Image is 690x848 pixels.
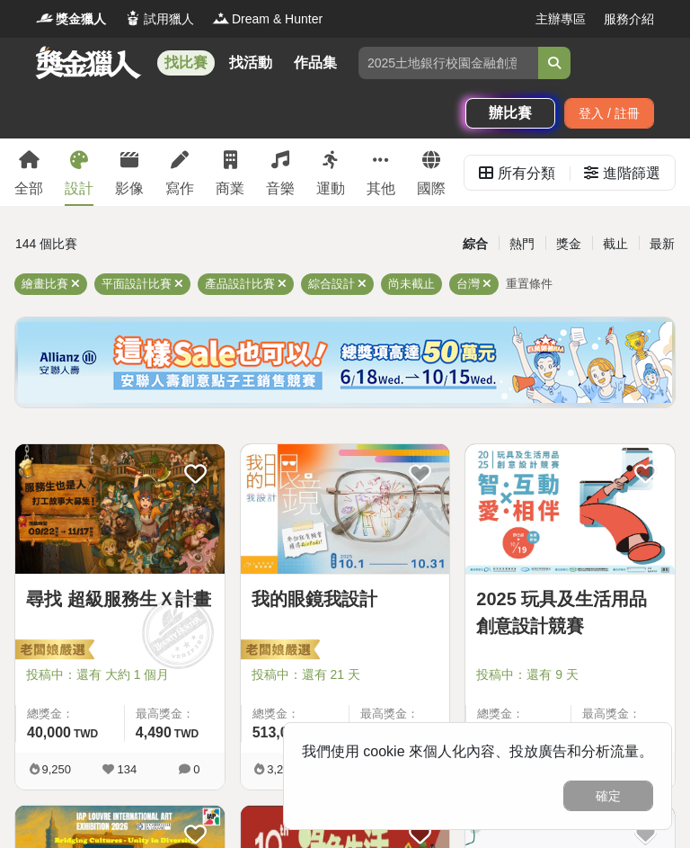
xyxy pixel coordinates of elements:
div: 144 個比賽 [15,228,234,260]
a: 運動 [316,138,345,206]
span: 最高獎金： [136,705,214,723]
div: 國際 [417,178,446,200]
span: 最高獎金： [582,705,664,723]
a: 我的眼鏡我設計 [252,585,439,612]
span: TWD [174,727,199,740]
div: 寫作 [165,178,194,200]
a: 尋找 超級服務生Ｘ計畫 [26,585,214,612]
span: 4,490 [136,725,172,740]
span: 最高獎金： [360,705,438,723]
a: Logo獎金獵人 [36,10,106,29]
span: Dream & Hunter [232,10,323,29]
a: 全部 [14,138,43,206]
div: 所有分類 [498,156,555,192]
a: Logo試用獵人 [124,10,194,29]
input: 2025土地銀行校園金融創意挑戰賽：從你出發 開啟智慧金融新頁 [358,47,538,79]
a: 服務介紹 [604,10,654,29]
span: 繪畫比賽 [22,277,68,290]
span: 投稿中：還有 9 天 [476,665,664,684]
div: 商業 [216,178,244,200]
div: 綜合 [452,228,499,260]
div: 登入 / 註冊 [564,98,654,129]
img: Cover Image [15,444,225,574]
img: 老闆娘嚴選 [12,638,94,664]
div: 全部 [14,178,43,200]
a: 影像 [115,138,144,206]
span: 獎金獵人 [56,10,106,29]
div: 其他 [367,178,395,200]
img: Cover Image [465,444,675,574]
a: 主辦專區 [535,10,586,29]
span: 投稿中：還有 大約 1 個月 [26,665,214,684]
span: 總獎金： [477,705,559,723]
img: Cover Image [241,444,450,574]
img: Logo [36,9,54,27]
span: 試用獵人 [144,10,194,29]
div: 設計 [65,178,93,200]
div: 運動 [316,178,345,200]
span: 總獎金： [252,705,339,723]
a: 音樂 [266,138,295,206]
span: 投稿中：還有 21 天 [252,665,439,684]
span: 0 [193,763,199,776]
span: TWD [74,727,98,740]
a: 作品集 [287,50,344,76]
span: 重置條件 [506,277,553,290]
span: 我們使用 cookie 來個人化內容、投放廣告和分析流量。 [302,744,653,759]
div: 獎金 [545,228,592,260]
div: 熱門 [499,228,545,260]
a: 其他 [367,138,395,206]
div: 最新 [639,228,686,260]
div: 音樂 [266,178,295,200]
a: 商業 [216,138,244,206]
span: 513,000 [252,725,305,740]
span: 平面設計比賽 [102,277,172,290]
span: 總獎金： [27,705,113,723]
span: 40,000 [27,725,71,740]
span: 尚未截止 [388,277,435,290]
div: 截止 [592,228,639,260]
a: 找比賽 [157,50,215,76]
span: 3,200 [267,763,296,776]
a: 辦比賽 [465,98,555,129]
span: 綜合設計 [308,277,355,290]
a: 找活動 [222,50,279,76]
div: 進階篩選 [603,156,660,192]
div: 影像 [115,178,144,200]
a: 寫作 [165,138,194,206]
img: Logo [124,9,142,27]
img: 老闆娘嚴選 [237,638,320,664]
button: 確定 [563,781,653,811]
a: 國際 [417,138,446,206]
a: 2025 玩具及生活用品創意設計競賽 [476,585,664,639]
a: 設計 [65,138,93,206]
span: 134 [117,763,137,776]
img: Logo [212,9,230,27]
span: 台灣 [456,277,480,290]
span: 9,250 [42,763,72,776]
span: 產品設計比賽 [205,277,275,290]
a: LogoDream & Hunter [212,10,323,29]
img: dcc59076-91c0-4acb-9c6b-a1d413182f46.png [18,322,672,403]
